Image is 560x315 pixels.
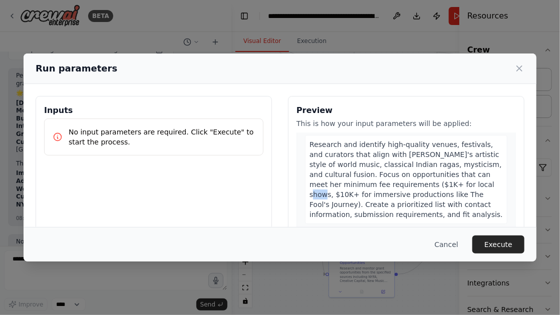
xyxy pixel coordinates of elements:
[297,118,516,128] p: This is how your input parameters will be applied:
[69,127,255,147] p: No input parameters are required. Click "Execute" to start the process.
[310,140,503,218] span: Research and identify high-quality venues, festivals, and curators that align with [PERSON_NAME]'...
[36,61,117,75] h2: Run parameters
[297,104,516,116] h3: Preview
[472,235,524,253] button: Execute
[427,235,466,253] button: Cancel
[44,104,263,116] h3: Inputs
